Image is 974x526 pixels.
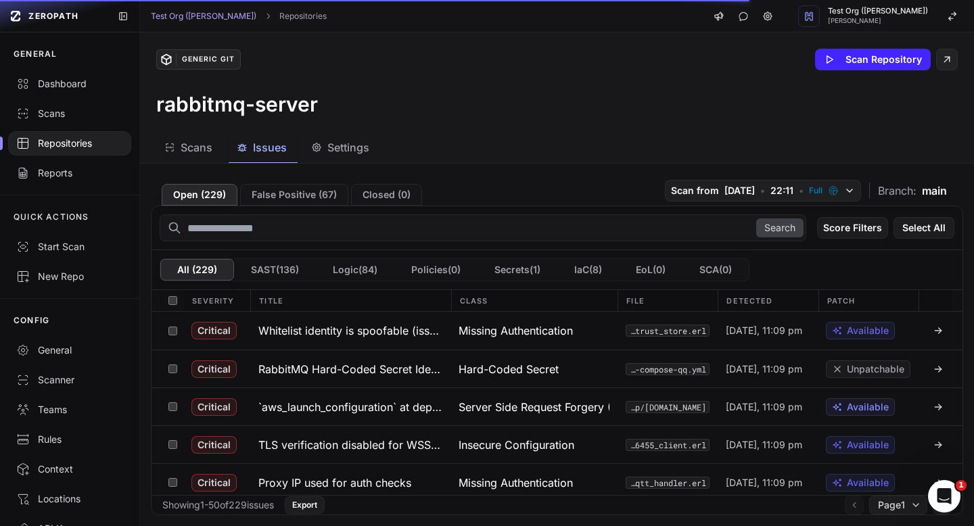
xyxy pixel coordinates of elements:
[351,184,422,206] button: Closed (0)
[250,312,450,350] button: Whitelist identity is spoofable (issuer+serial only) enables TLS auth bypass
[451,290,618,311] div: Class
[619,259,682,281] button: EoL(0)
[726,438,802,452] span: [DATE], 11:09 pm
[828,18,928,24] span: [PERSON_NAME]
[234,259,316,281] button: SAST(136)
[922,183,947,199] span: main
[682,259,749,281] button: SCA(0)
[626,401,710,413] button: deps/rabbitmq_ct_helpers/tools/terraform/autoscaling-group/[DOMAIN_NAME]
[160,259,234,281] button: All (229)
[459,322,573,339] span: Missing Authentication
[258,475,411,491] h3: Proxy IP used for auth checks
[16,137,123,150] div: Repositories
[618,290,718,311] div: File
[14,315,49,326] p: CONFIG
[770,184,793,197] span: 22:11
[151,11,256,22] a: Test Org ([PERSON_NAME])
[956,480,967,491] span: 1
[394,259,478,281] button: Policies(0)
[151,11,327,22] nav: breadcrumb
[191,474,237,492] span: Critical
[250,464,450,501] button: Proxy IP used for auth checks
[878,183,917,199] span: Branch:
[726,362,802,376] span: [DATE], 11:09 pm
[626,363,710,375] button: deps/rabbitmq_prometheus/docker/docker-compose-qq.yml
[14,212,89,222] p: QUICK ACTIONS
[14,49,57,59] p: GENERAL
[28,11,78,22] span: ZEROPATH
[726,400,802,414] span: [DATE], 11:09 pm
[726,476,802,489] span: [DATE], 11:09 pm
[828,7,928,15] span: Test Org ([PERSON_NAME])
[181,139,212,156] span: Scans
[162,498,274,512] div: Showing 1 - 50 of 229 issues
[799,184,804,197] span: •
[152,463,963,501] div: Critical Proxy IP used for auth checks Missing Authentication deps/rabbitmq_web_mqtt/src/rabbit_w...
[878,498,905,512] span: Page 1
[626,477,710,489] button: deps/rabbitmq_web_mqtt/src/rabbit_web_mqtt_handler.erl
[16,240,123,254] div: Start Scan
[258,437,442,453] h3: TLS verification disabled for WSS (MITM credential theft)
[285,496,325,514] button: Export
[258,361,442,377] h3: RabbitMQ Hard-Coded Secret Identified
[263,11,273,21] svg: chevron right,
[847,362,904,376] span: Unpatchable
[726,324,802,337] span: [DATE], 11:09 pm
[869,496,927,515] button: Page1
[16,77,123,91] div: Dashboard
[665,180,861,201] button: Scan from [DATE] • 22:11 • Full
[16,492,123,506] div: Locations
[671,184,719,197] span: Scan from
[459,361,559,377] span: Hard-Coded Secret
[240,184,348,206] button: False Positive (67)
[16,373,123,387] div: Scanner
[152,350,963,387] div: Critical RabbitMQ Hard-Coded Secret Identified Hard-Coded Secret deps/rabbitmq_prometheus/docker/...
[626,439,710,451] button: deps/rabbitmq_ct_client_helpers/src/rfc6455_client.erl
[894,217,954,239] button: Select All
[626,325,710,337] button: deps/rabbitmq_trust_store/src/rabbit_trust_store.erl
[817,217,888,239] button: Score Filters
[250,290,450,311] div: Title
[253,139,287,156] span: Issues
[815,49,931,70] button: Scan Repository
[557,259,619,281] button: IaC(8)
[459,475,573,491] span: Missing Authentication
[459,399,609,415] span: Server Side Request Forgery (SSRF)
[176,53,240,66] div: Generic Git
[250,350,450,387] button: RabbitMQ Hard-Coded Secret Identified
[16,462,123,476] div: Context
[5,5,107,27] a: ZEROPATH
[16,433,123,446] div: Rules
[327,139,369,156] span: Settings
[162,184,237,206] button: Open (229)
[316,259,394,281] button: Logic(84)
[847,438,889,452] span: Available
[250,426,450,463] button: TLS verification disabled for WSS (MITM credential theft)
[191,398,237,416] span: Critical
[191,436,237,454] span: Critical
[718,290,818,311] div: Detected
[250,388,450,425] button: `aws_launch_configuration` at deps/rabbitmq_ct_helpers/.../[DOMAIN_NAME] (line 27) allows IMDSv1 ...
[928,480,960,512] iframe: Intercom live chat
[847,400,889,414] span: Available
[847,476,889,489] span: Available
[756,218,804,237] button: Search
[152,425,963,463] div: Critical TLS verification disabled for WSS (MITM credential theft) Insecure Configuration deps/ra...
[459,437,574,453] span: Insecure Configuration
[152,387,963,425] div: Critical `aws_launch_configuration` at deps/rabbitmq_ct_helpers/.../[DOMAIN_NAME] (line 27) allow...
[16,343,123,357] div: General
[152,312,963,350] div: Critical Whitelist identity is spoofable (issuer+serial only) enables TLS auth bypass Missing Aut...
[258,399,442,415] h3: `aws_launch_configuration` at deps/rabbitmq_ct_helpers/.../[DOMAIN_NAME] (line 27) allows IMDSv1 ...
[16,166,123,180] div: Reports
[191,322,237,339] span: Critical
[258,322,442,339] h3: Whitelist identity is spoofable (issuer+serial only) enables TLS auth bypass
[818,290,919,311] div: Patch
[724,184,755,197] span: [DATE]
[847,324,889,337] span: Available
[191,360,237,378] span: Critical
[156,92,318,116] h3: rabbitmq-server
